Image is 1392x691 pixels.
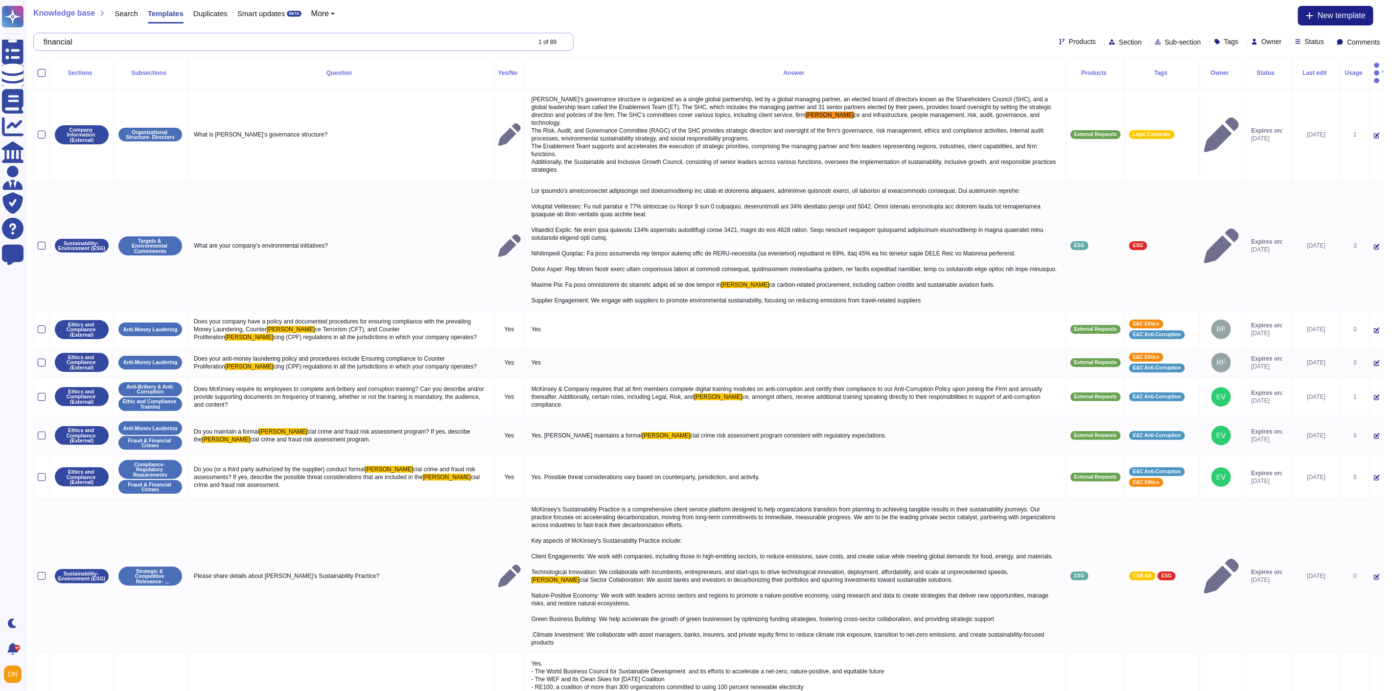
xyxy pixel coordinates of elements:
span: Section [1119,39,1142,46]
div: [DATE] [1296,131,1337,138]
span: Do you maintain a formal [194,428,259,435]
span: [PERSON_NAME] [259,428,307,435]
div: 3 [1345,242,1366,250]
span: E&C Anti-Corruption [1133,332,1181,337]
span: [PERSON_NAME] [694,393,742,400]
span: [DATE] [1252,576,1283,584]
p: Ethic and Compliance Training [122,399,179,409]
span: E&C Anti-Corruption [1133,394,1181,399]
button: user [2,664,28,685]
span: External Requests [1074,475,1117,480]
span: [PERSON_NAME] [202,436,251,443]
span: Templates [148,10,184,17]
div: Products [1070,70,1121,76]
p: Yes [498,325,521,333]
span: E&C Anti-Corruption [1133,433,1181,438]
div: [DATE] [1296,325,1337,333]
span: E&C Ethics [1133,480,1160,485]
p: Yes [498,473,521,481]
span: Search [115,10,138,17]
p: Sustainability- Environment (ESG) [58,571,105,581]
span: ESG [1133,243,1143,248]
span: ce and infrastructure, people management, risk, audit, governance, and technology. The Risk, Audi... [532,112,1058,173]
span: cial Sector Collaboration: We assist banks and investors in decarbonizing their portfolios and sp... [532,576,1050,646]
span: Smart updates [237,10,285,17]
p: Fraud & Financial Crimes [122,438,179,448]
span: Expires on: [1252,322,1283,329]
div: Sections [54,70,109,76]
span: Sub-section [1165,39,1201,46]
p: Ethics and Compliance (External) [58,322,105,338]
span: [PERSON_NAME] [225,334,274,341]
span: [DATE] [1252,329,1283,337]
span: E&C Ethics [1133,322,1160,326]
span: Does your anti-money laundering policy and procedures include Ensuring compliance to Counter Prol... [194,355,446,370]
span: Expires on: [1252,389,1283,397]
div: BETA [287,11,301,17]
img: user [1211,426,1231,445]
div: [DATE] [1296,242,1337,250]
div: 1 [1345,393,1366,401]
span: Expires on: [1252,127,1283,135]
p: Organizational Structure- Directors [122,130,179,140]
span: [PERSON_NAME] [365,466,414,473]
p: Strategic & Competitive Relevance- Sustainability Practice [122,569,179,584]
span: [PERSON_NAME] [721,281,769,288]
span: External Requests [1074,132,1117,137]
div: Yes/No [498,70,521,76]
span: Status [1305,38,1324,45]
span: Expires on: [1252,238,1283,246]
p: Anti-Money Laudering [123,426,178,431]
span: ce, amongst others, receive additional training speaking directly to their responsibilities in su... [532,393,1043,408]
p: Please share details about [PERSON_NAME]’s Sustainability Practice? [191,570,490,582]
span: cing (CPF) regulations in all the jurisdictions in which your company operates? [274,334,477,341]
span: [DATE] [1252,246,1283,253]
p: Does McKinsey require its employees to complete anti-bribery and corruption training? Can you des... [191,383,490,411]
img: user [1211,387,1231,407]
div: [DATE] [1296,432,1337,439]
span: Knowledge base [33,9,95,17]
div: 9+ [14,645,20,651]
div: Status [1247,70,1288,76]
span: [DATE] [1252,397,1283,405]
p: Yes [529,356,1062,369]
span: CSR NA [1133,574,1152,578]
span: [DATE] [1252,135,1283,142]
span: [PERSON_NAME] [806,112,854,118]
p: What is [PERSON_NAME]’s governance structure? [191,128,490,141]
div: [DATE] [1296,572,1337,580]
span: Duplicates [193,10,228,17]
span: E&C Anti-Corruption [1133,469,1181,474]
input: Search by keywords [39,33,530,50]
p: Sustainability- Environment (ESG) [58,241,105,251]
div: 1 of 89 [538,39,557,45]
span: McKinsey & Company requires that all firm members complete digital training modules on anti-corru... [532,386,1044,400]
div: Answer [529,70,1062,76]
div: 0 [1345,432,1366,439]
span: [PERSON_NAME] [423,474,471,481]
img: user [1211,320,1231,339]
div: Subsections [117,70,183,76]
div: 0 [1345,325,1366,333]
p: What are your company’s environmental initiatives? [191,239,490,252]
p: Yes [498,359,521,367]
span: Products [1069,38,1096,45]
span: Expires on: [1252,355,1283,363]
p: Ethics and Compliance (External) [58,389,105,405]
span: cial crime and fraud risk assessment. [194,474,482,488]
span: Do you (or a third party authorized by the supplier) conduct formal [194,466,365,473]
span: [PERSON_NAME] [225,363,274,370]
span: ESG [1161,574,1172,578]
p: Anti-Money Laudering [123,327,178,332]
div: 1 [1345,131,1366,138]
div: [DATE] [1296,473,1337,481]
span: External Requests [1074,394,1117,399]
span: [DATE] [1252,477,1283,485]
span: Legal Corporate [1133,132,1171,137]
div: [DATE] [1296,359,1337,367]
span: Tags [1224,38,1239,45]
span: External Requests [1074,327,1117,332]
img: user [4,666,22,683]
p: Compliance- Regulatory Requirements [122,462,179,478]
span: External Requests [1074,433,1117,438]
